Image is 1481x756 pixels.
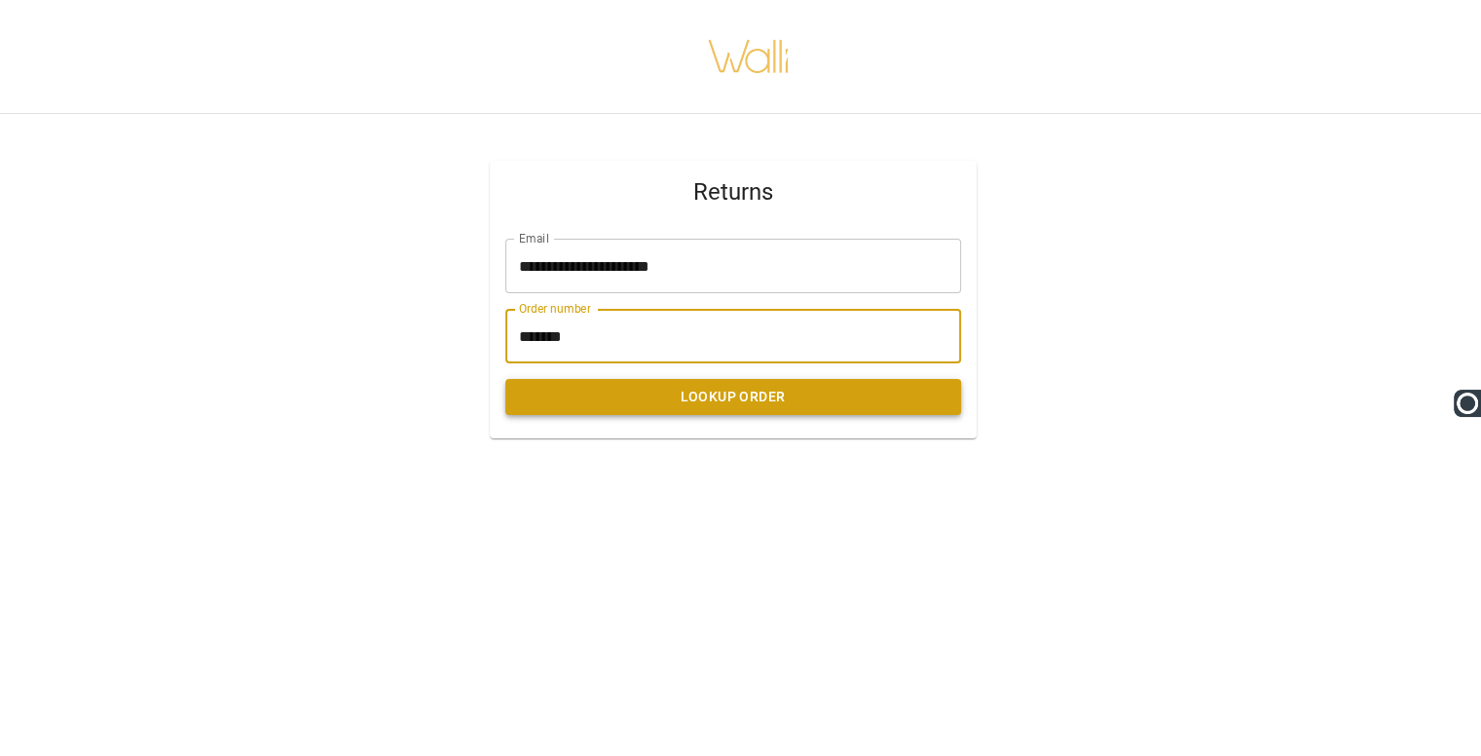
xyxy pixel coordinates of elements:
[519,300,590,317] label: Order number
[1454,390,1481,417] img: Ooma Logo
[519,230,549,246] label: Email
[707,15,791,98] img: walli-inc.myshopify.com
[505,176,961,208] span: Returns
[505,379,961,415] button: Lookup Order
